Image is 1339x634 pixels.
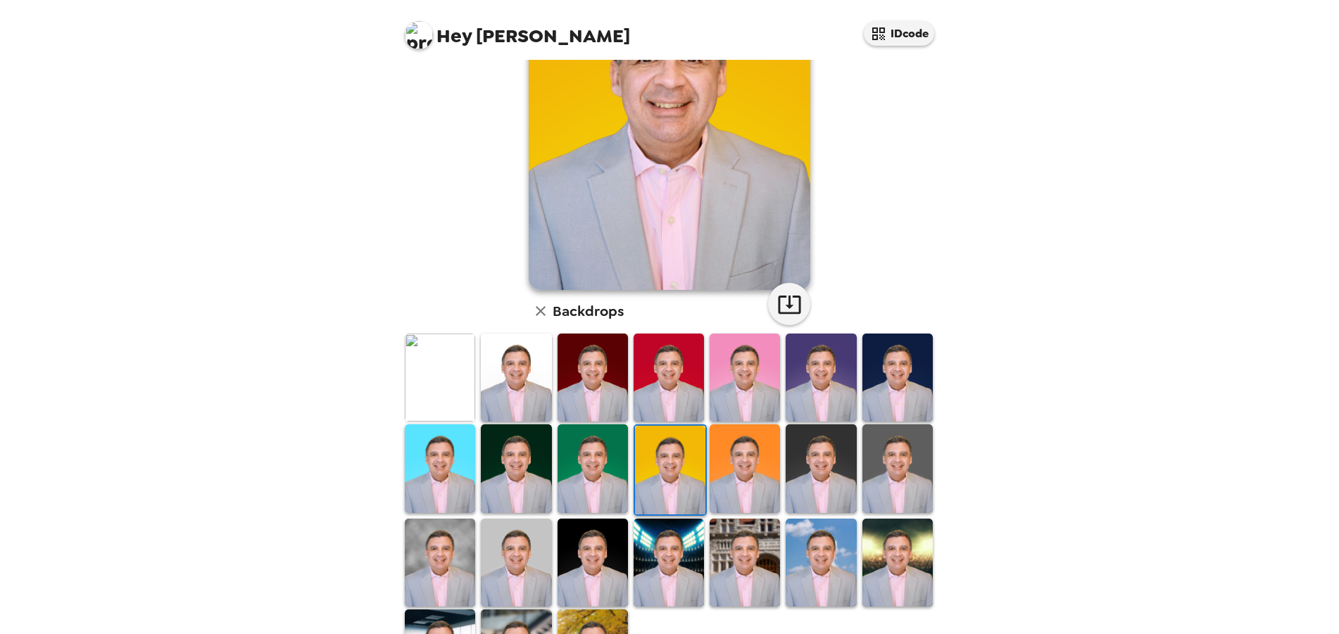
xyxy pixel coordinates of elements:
span: Hey [436,23,472,49]
h6: Backdrops [553,300,624,322]
img: Original [405,334,475,421]
button: IDcode [864,21,934,46]
span: [PERSON_NAME] [405,14,630,46]
img: profile pic [405,21,433,49]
